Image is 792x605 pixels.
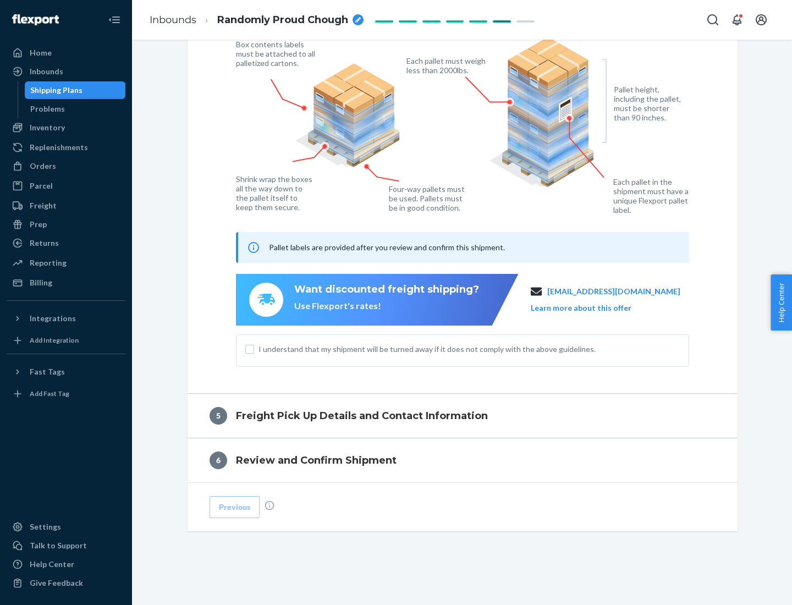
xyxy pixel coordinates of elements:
[141,4,372,36] ol: breadcrumbs
[7,216,125,233] a: Prep
[7,574,125,592] button: Give Feedback
[30,103,65,114] div: Problems
[30,521,61,532] div: Settings
[12,14,59,25] img: Flexport logo
[7,119,125,136] a: Inventory
[30,257,67,268] div: Reporting
[236,174,315,212] figcaption: Shrink wrap the boxes all the way down to the pallet itself to keep them secure.
[30,577,83,588] div: Give Feedback
[103,9,125,31] button: Close Navigation
[30,47,52,58] div: Home
[7,177,125,195] a: Parcel
[7,555,125,573] a: Help Center
[30,540,87,551] div: Talk to Support
[30,277,52,288] div: Billing
[30,200,57,211] div: Freight
[531,302,631,313] button: Learn more about this offer
[406,56,488,75] figcaption: Each pallet must weigh less than 2000lbs.
[236,453,397,468] h4: Review and Confirm Shipment
[269,243,505,252] span: Pallet labels are provided after you review and confirm this shipment.
[30,559,74,570] div: Help Center
[7,44,125,62] a: Home
[7,385,125,403] a: Add Fast Tag
[188,438,738,482] button: 6Review and Confirm Shipment
[25,100,126,118] a: Problems
[188,394,738,438] button: 5Freight Pick Up Details and Contact Information
[7,363,125,381] button: Fast Tags
[30,122,65,133] div: Inventory
[258,344,680,355] span: I understand that my shipment will be turned away if it does not comply with the above guidelines.
[547,286,680,297] a: [EMAIL_ADDRESS][DOMAIN_NAME]
[7,537,125,554] a: Talk to Support
[7,254,125,272] a: Reporting
[614,85,686,122] figcaption: Pallet height, including the pallet, must be shorter than 90 inches.
[7,157,125,175] a: Orders
[30,161,56,172] div: Orders
[7,274,125,291] a: Billing
[30,366,65,377] div: Fast Tags
[210,452,227,469] div: 6
[7,518,125,536] a: Settings
[30,142,88,153] div: Replenishments
[236,409,488,423] h4: Freight Pick Up Details and Contact Information
[210,496,260,518] button: Previous
[613,177,696,215] figcaption: Each pallet in the shipment must have a unique Flexport pallet label.
[25,81,126,99] a: Shipping Plans
[30,66,63,77] div: Inbounds
[30,219,47,230] div: Prep
[389,184,465,212] figcaption: Four-way pallets must be used. Pallets must be in good condition.
[245,345,254,354] input: I understand that my shipment will be turned away if it does not comply with the above guidelines.
[771,274,792,331] button: Help Center
[750,9,772,31] button: Open account menu
[7,234,125,252] a: Returns
[7,310,125,327] button: Integrations
[217,13,348,28] span: Randomly Proud Chough
[7,197,125,215] a: Freight
[7,139,125,156] a: Replenishments
[30,389,69,398] div: Add Fast Tag
[30,313,76,324] div: Integrations
[236,40,318,68] figcaption: Box contents labels must be attached to all palletized cartons.
[30,238,59,249] div: Returns
[702,9,724,31] button: Open Search Box
[150,14,196,26] a: Inbounds
[210,407,227,425] div: 5
[294,300,479,312] div: Use Flexport's rates!
[30,335,79,345] div: Add Integration
[726,9,748,31] button: Open notifications
[30,180,53,191] div: Parcel
[30,85,82,96] div: Shipping Plans
[7,332,125,349] a: Add Integration
[7,63,125,80] a: Inbounds
[294,283,479,297] div: Want discounted freight shipping?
